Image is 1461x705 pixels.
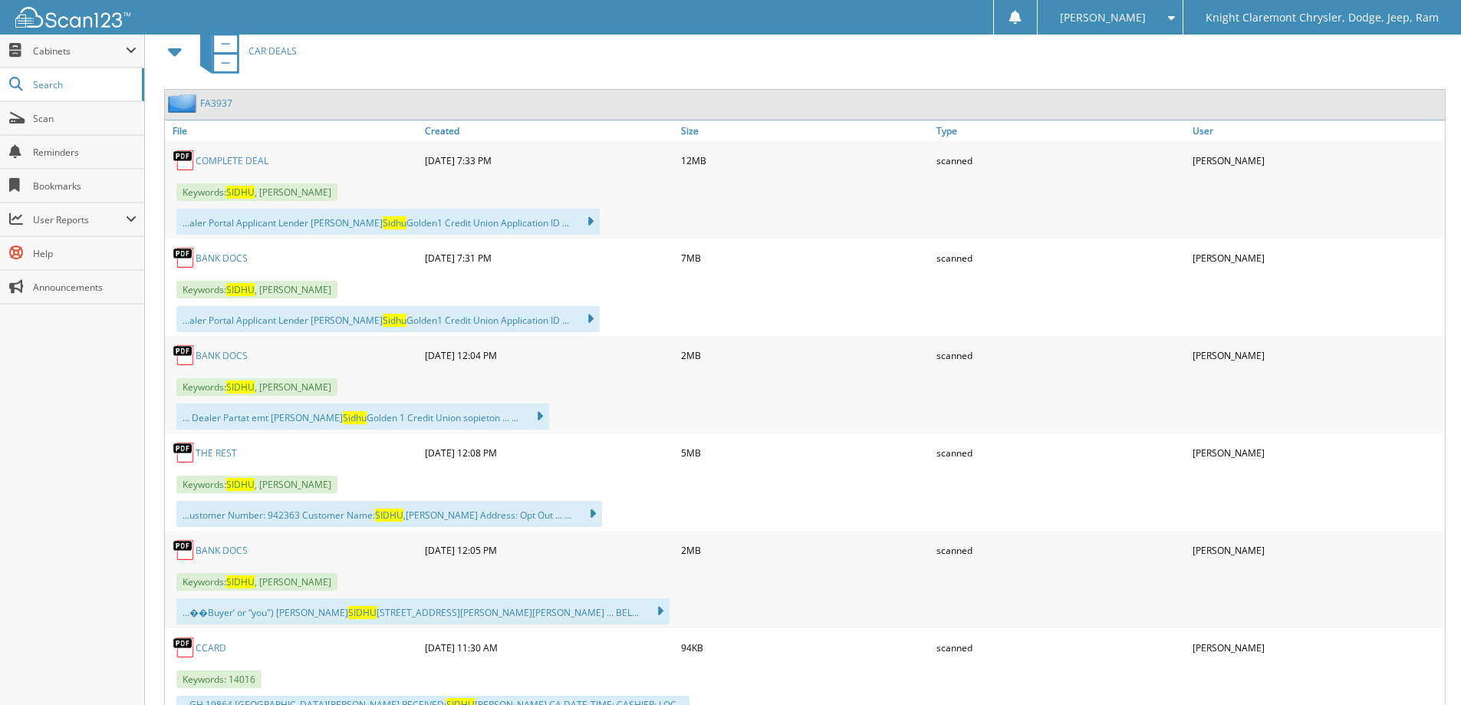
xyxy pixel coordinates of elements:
span: Reminders [33,146,137,159]
span: CAR DEALS [248,44,297,58]
a: User [1189,120,1445,141]
div: [DATE] 11:30 AM [421,632,677,663]
img: PDF.png [173,636,196,659]
div: ... Dealer Partat emt [PERSON_NAME] Golden 1 Credit Union sopieton ... ... [176,404,549,430]
a: File [165,120,421,141]
span: SIDHU [375,509,403,522]
span: Keywords: 14016 [176,670,262,688]
a: CCARD [196,641,226,654]
div: [PERSON_NAME] [1189,437,1445,468]
img: PDF.png [173,149,196,172]
span: [PERSON_NAME] [1060,13,1146,22]
img: PDF.png [173,344,196,367]
div: ...��Buyer’ or “you") [PERSON_NAME] [STREET_ADDRESS][PERSON_NAME][PERSON_NAME] ... BEL... [176,598,670,624]
div: 12MB [677,145,933,176]
span: SIDHU [226,478,255,491]
span: SIDHU [226,186,255,199]
a: FA3937 [200,97,232,110]
div: [DATE] 12:04 PM [421,340,677,371]
span: Sidhu [343,411,367,424]
div: [PERSON_NAME] [1189,145,1445,176]
img: PDF.png [173,539,196,562]
div: scanned [933,535,1189,565]
span: SIDHU [348,606,377,619]
span: Sidhu [383,216,406,229]
span: Knight Claremont Chrysler, Dodge, Jeep, Ram [1206,13,1439,22]
span: Sidhu [383,314,406,327]
span: SIDHU [226,283,255,296]
div: 2MB [677,535,933,565]
img: scan123-logo-white.svg [15,7,130,28]
div: [DATE] 7:31 PM [421,242,677,273]
div: [PERSON_NAME] [1189,340,1445,371]
span: Help [33,247,137,260]
a: BANK DOCS [196,349,248,362]
span: Announcements [33,281,137,294]
div: ...aler Portal Applicant Lender [PERSON_NAME] Golden1 Credit Union Application ID ... [176,209,600,235]
a: CAR DEALS [191,21,297,81]
div: ...ustomer Number: 942363 Customer Name: ,[PERSON_NAME] Address: Opt Out ... ... [176,501,602,527]
a: BANK DOCS [196,252,248,265]
div: 2MB [677,340,933,371]
a: BANK DOCS [196,544,248,557]
div: [PERSON_NAME] [1189,242,1445,273]
div: 94KB [677,632,933,663]
span: Keywords: , [PERSON_NAME] [176,378,337,396]
div: [DATE] 12:08 PM [421,437,677,468]
div: scanned [933,242,1189,273]
iframe: Chat Widget [1384,631,1461,705]
div: 7MB [677,242,933,273]
span: Bookmarks [33,180,137,193]
div: scanned [933,632,1189,663]
div: ...aler Portal Applicant Lender [PERSON_NAME] Golden1 Credit Union Application ID ... [176,306,600,332]
a: COMPLETE DEAL [196,154,268,167]
div: scanned [933,145,1189,176]
span: Keywords: , [PERSON_NAME] [176,281,337,298]
div: [DATE] 7:33 PM [421,145,677,176]
span: Keywords: , [PERSON_NAME] [176,573,337,591]
span: SIDHU [226,381,255,394]
span: SIDHU [226,575,255,588]
a: Size [677,120,933,141]
img: folder2.png [168,94,200,113]
span: Cabinets [33,44,126,58]
div: 5MB [677,437,933,468]
div: [DATE] 12:05 PM [421,535,677,565]
a: THE REST [196,446,237,460]
img: PDF.png [173,246,196,269]
span: Keywords: , [PERSON_NAME] [176,183,337,201]
div: scanned [933,437,1189,468]
span: Keywords: , [PERSON_NAME] [176,476,337,493]
div: [PERSON_NAME] [1189,632,1445,663]
span: Search [33,78,134,91]
a: Created [421,120,677,141]
span: Scan [33,112,137,125]
img: PDF.png [173,441,196,464]
div: scanned [933,340,1189,371]
div: [PERSON_NAME] [1189,535,1445,565]
span: User Reports [33,213,126,226]
a: Type [933,120,1189,141]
